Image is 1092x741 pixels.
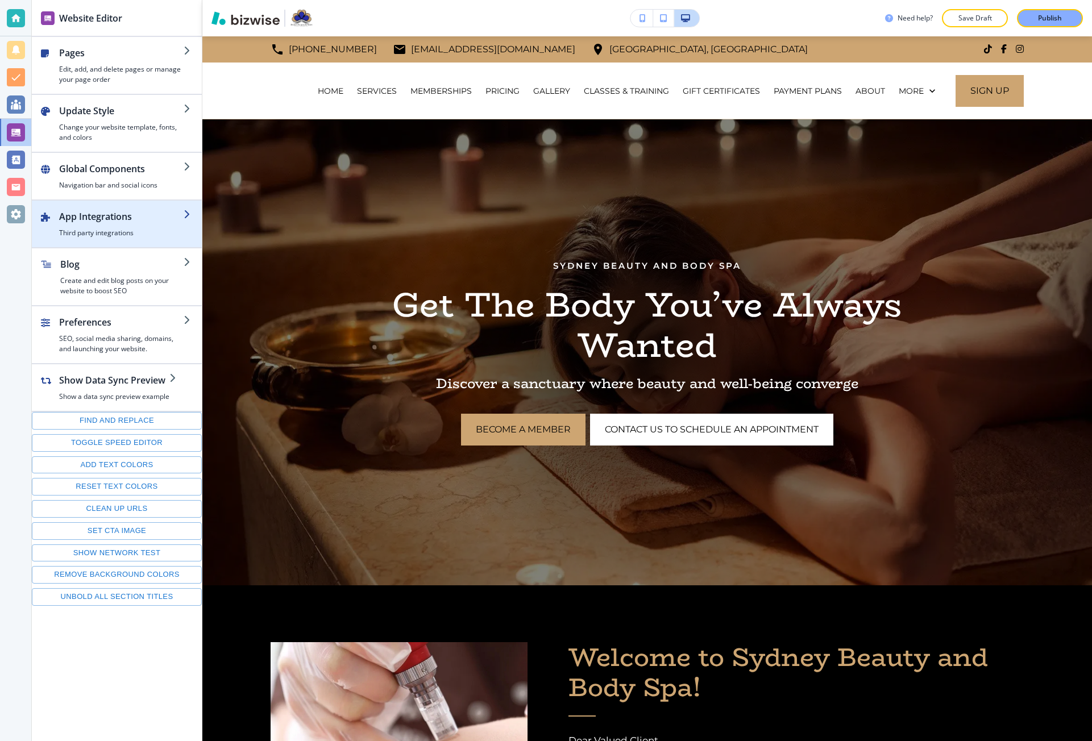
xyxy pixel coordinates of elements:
[290,9,313,27] img: Your Logo
[584,85,669,97] p: CLASSES & TRAINING
[59,162,184,176] h2: Global Components
[357,85,397,97] p: SERVICES
[568,637,995,707] span: Welcome to Sydney Beauty and Body Spa!
[32,434,202,452] button: Toggle speed editor
[970,84,1009,98] span: Sign Up
[59,334,184,354] h4: SEO, social media sharing, domains, and launching your website.
[59,104,184,118] h2: Update Style
[485,85,520,97] p: PRICING
[32,478,202,496] button: Reset text colors
[32,153,202,199] button: Global ComponentsNavigation bar and social icons
[32,306,202,363] button: PreferencesSEO, social media sharing, domains, and launching your website.
[393,41,575,58] a: [EMAIL_ADDRESS][DOMAIN_NAME]
[32,544,202,562] button: Show network test
[774,85,842,97] p: PAYMENT PLANS
[411,41,575,58] p: [EMAIL_ADDRESS][DOMAIN_NAME]
[32,588,202,606] button: Unbold all section titles
[32,456,202,474] button: Add text colors
[59,46,184,60] h2: Pages
[899,85,924,97] p: More
[32,412,202,430] button: Find and replace
[591,41,808,58] a: [GEOGRAPHIC_DATA], [GEOGRAPHIC_DATA]
[271,41,377,58] a: [PHONE_NUMBER]
[942,9,1008,27] button: Save Draft
[461,414,586,446] a: Become a Member
[59,315,184,329] h2: Preferences
[335,284,959,365] p: Get The Body You’ve Always Wanted
[59,373,169,387] h2: Show Data Sync Preview
[1038,13,1062,23] p: Publish
[32,500,202,518] button: Clean up URLs
[476,423,571,436] span: Become a Member
[60,257,184,271] h2: Blog
[202,119,1092,585] img: Banner Image
[59,64,184,85] h4: Edit, add, and delete pages or manage your page order
[605,423,819,436] span: Contact Us To Schedule An Appointment
[32,248,202,305] button: BlogCreate and edit blog posts on your website to boost SEO
[32,566,202,584] button: Remove background colors
[957,13,993,23] p: Save Draft
[590,414,833,446] button: Contact Us To Schedule An Appointment
[32,522,202,540] button: Set CTA image
[59,122,184,143] h4: Change your website template, fonts, and colors
[410,85,472,97] p: MEMBERSHIPS
[59,228,184,238] h4: Third party integrations
[898,13,933,23] h3: Need help?
[41,11,55,25] img: editor icon
[683,85,760,97] p: GIFT CERTIFICATES
[32,201,202,247] button: App IntegrationsThird party integrations
[32,364,188,411] button: Show Data Sync PreviewShow a data sync preview example
[533,85,570,97] p: GALLERY
[59,392,169,402] h4: Show a data sync preview example
[211,11,280,25] img: Bizwise Logo
[335,375,959,392] p: Discover a sanctuary where beauty and well-being converge
[32,95,202,152] button: Update StyleChange your website template, fonts, and colors
[1017,9,1083,27] button: Publish
[59,180,184,190] h4: Navigation bar and social icons
[289,41,377,58] p: [PHONE_NUMBER]
[318,85,343,97] p: HOME
[956,75,1024,107] a: Sign Up
[59,11,122,25] h2: Website Editor
[335,259,959,273] p: Sydney Beauty and Body Spa
[32,37,202,94] button: PagesEdit, add, and delete pages or manage your page order
[60,276,184,296] h4: Create and edit blog posts on your website to boost SEO
[59,210,184,223] h2: App Integrations
[856,85,885,97] p: ABOUT
[609,41,808,58] p: [GEOGRAPHIC_DATA], [GEOGRAPHIC_DATA]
